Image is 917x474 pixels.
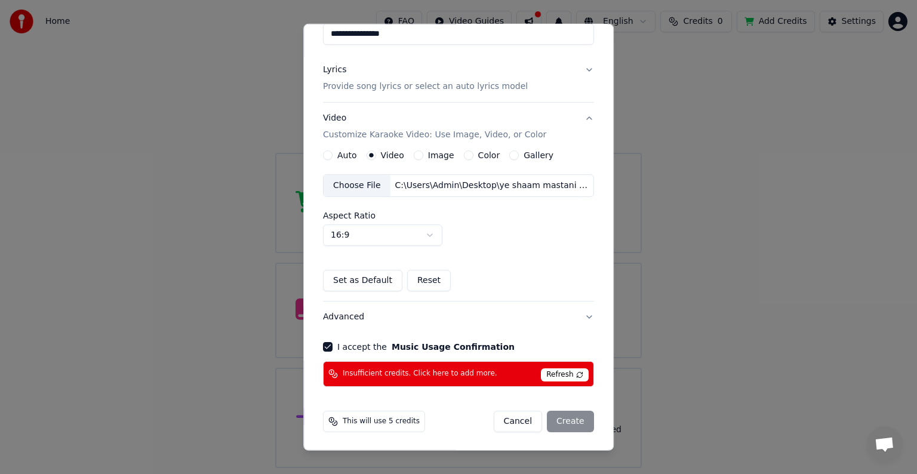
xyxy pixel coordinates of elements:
button: VideoCustomize Karaoke Video: Use Image, Video, or Color [323,103,594,150]
div: C:\Users\Admin\Desktop\ye shaam mastani new.mpg [390,180,593,192]
button: Reset [407,270,451,291]
button: Advanced [323,301,594,333]
button: I accept the [392,343,515,351]
button: Set as Default [323,270,402,291]
span: Insufficient credits. Click here to add more. [343,369,497,378]
button: LyricsProvide song lyrics or select an auto lyrics model [323,54,594,102]
label: Image [428,151,454,159]
label: Gallery [524,151,553,159]
label: Video [381,151,404,159]
span: Refresh [541,368,588,381]
button: Cancel [494,411,542,432]
span: This will use 5 credits [343,417,420,426]
div: Choose File [324,175,390,196]
div: Lyrics [323,64,346,76]
label: Auto [337,151,357,159]
p: Customize Karaoke Video: Use Image, Video, or Color [323,129,546,141]
div: Video [323,112,546,141]
p: Provide song lyrics or select an auto lyrics model [323,81,528,93]
label: Color [478,151,500,159]
label: I accept the [337,343,515,351]
div: VideoCustomize Karaoke Video: Use Image, Video, or Color [323,150,594,301]
label: Aspect Ratio [323,211,594,220]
